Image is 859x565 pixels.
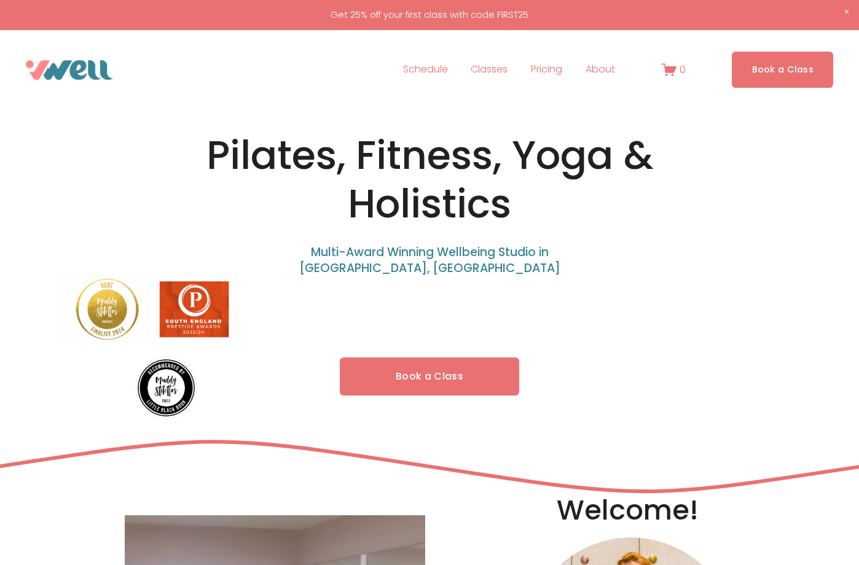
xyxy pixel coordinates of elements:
span: 0 [680,63,686,77]
h1: Pilates, Fitness, Yoga & Holistics [154,131,705,228]
span: Classes [471,61,508,79]
a: 0 items in cart [661,62,686,77]
a: folder dropdown [471,60,508,80]
span: Multi-Award Winning Wellbeing Studio in [GEOGRAPHIC_DATA], [GEOGRAPHIC_DATA] [299,244,560,277]
span: About [586,61,615,79]
a: folder dropdown [586,60,615,80]
a: Schedule [403,60,448,80]
a: Pricing [531,60,562,80]
a: Book a Class [340,357,519,396]
a: Book a Class [732,52,833,88]
img: VWell [26,60,113,80]
h2: Welcome! [557,493,705,528]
